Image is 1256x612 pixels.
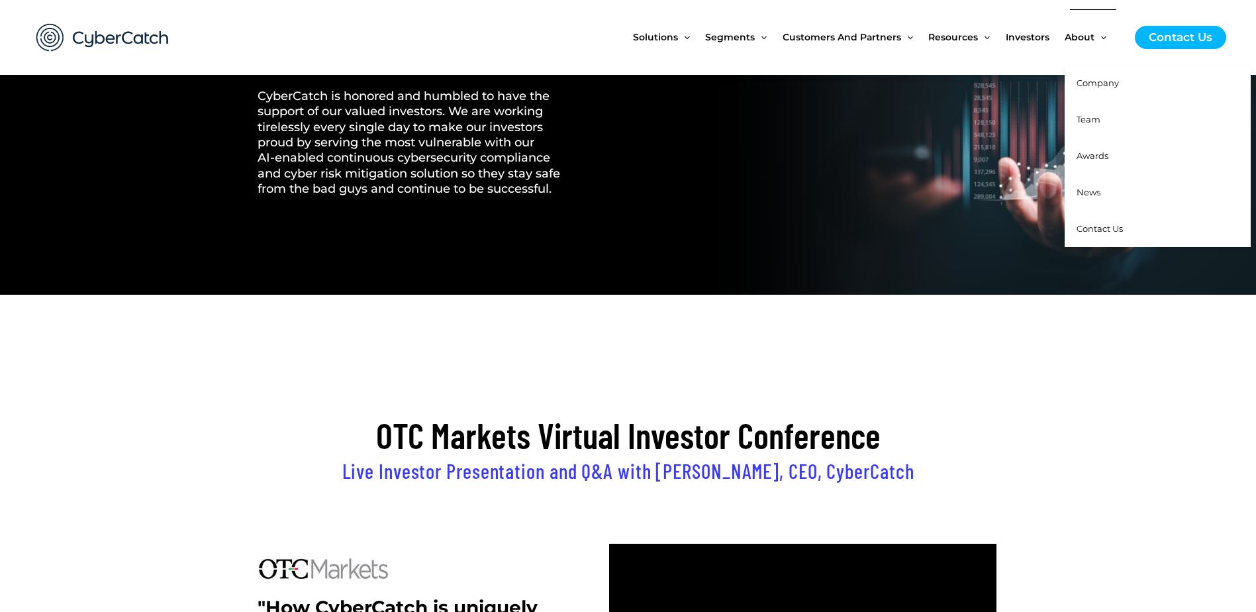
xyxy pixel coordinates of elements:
[901,9,913,65] span: Menu Toggle
[928,9,978,65] span: Resources
[1065,174,1251,211] a: News
[633,9,1122,65] nav: Site Navigation: New Main Menu
[258,89,576,197] h2: CyberCatch is honored and humbled to have the support of our valued investors. We are working tir...
[783,9,901,65] span: Customers and Partners
[1006,9,1065,65] a: Investors
[1077,77,1119,88] span: Company
[978,9,990,65] span: Menu Toggle
[1065,138,1251,174] a: Awards
[678,9,690,65] span: Menu Toggle
[1065,65,1251,101] a: Company
[1135,26,1226,49] a: Contact Us
[1077,223,1123,234] span: Contact Us
[23,10,182,65] img: CyberCatch
[258,413,999,458] h2: OTC Markets Virtual Investor Conference
[705,9,755,65] span: Segments
[633,9,678,65] span: Solutions
[1065,211,1251,247] a: Contact Us
[1065,9,1094,65] span: About
[1006,9,1049,65] span: Investors
[755,9,767,65] span: Menu Toggle
[258,458,999,484] h2: Live Investor Presentation and Q&A with [PERSON_NAME], CEO, CyberCatch
[1077,187,1100,197] span: News
[1094,9,1106,65] span: Menu Toggle
[1077,114,1100,125] span: Team
[1077,150,1108,161] span: Awards
[1065,101,1251,138] a: Team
